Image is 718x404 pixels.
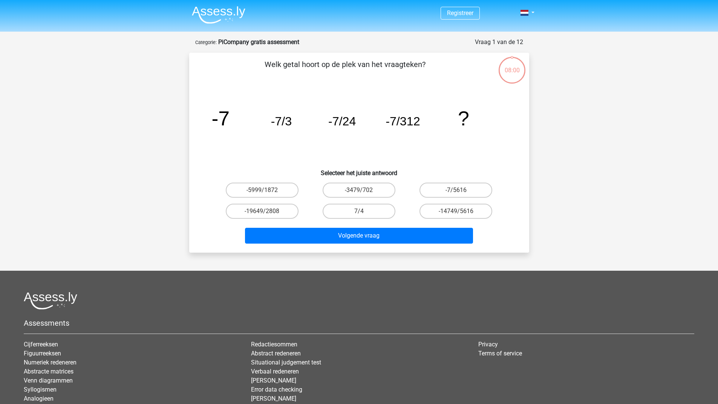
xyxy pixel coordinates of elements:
[323,204,395,219] label: 7/4
[24,350,61,357] a: Figuurreeksen
[328,114,355,128] tspan: -7/24
[24,368,73,375] a: Abstracte matrices
[24,359,77,366] a: Numeriek redeneren
[251,386,302,393] a: Error data checking
[211,107,230,130] tspan: -7
[251,359,321,366] a: Situational judgement test
[201,59,489,81] p: Welk getal hoort op de plek van het vraagteken?
[475,38,523,47] div: Vraag 1 van de 12
[201,163,517,177] h6: Selecteer het juiste antwoord
[458,107,469,130] tspan: ?
[24,341,58,348] a: Cijferreeksen
[498,56,526,75] div: 08:00
[271,114,292,128] tspan: -7/3
[251,350,301,357] a: Abstract redeneren
[323,183,395,198] label: -3479/702
[192,6,245,24] img: Assessly
[447,9,473,17] a: Registreer
[218,38,299,46] strong: PiCompany gratis assessment
[195,40,217,45] small: Categorie:
[251,377,296,384] a: [PERSON_NAME]
[226,183,299,198] label: -5999/1872
[251,368,299,375] a: Verbaal redeneren
[478,350,522,357] a: Terms of service
[24,395,54,402] a: Analogieen
[24,292,77,309] img: Assessly logo
[24,319,694,328] h5: Assessments
[478,341,498,348] a: Privacy
[419,204,492,219] label: -14749/5616
[251,395,296,402] a: [PERSON_NAME]
[226,204,299,219] label: -19649/2808
[24,377,73,384] a: Venn diagrammen
[24,386,57,393] a: Syllogismen
[245,228,473,244] button: Volgende vraag
[386,114,420,128] tspan: -7/312
[251,341,297,348] a: Redactiesommen
[419,183,492,198] label: -7/5616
